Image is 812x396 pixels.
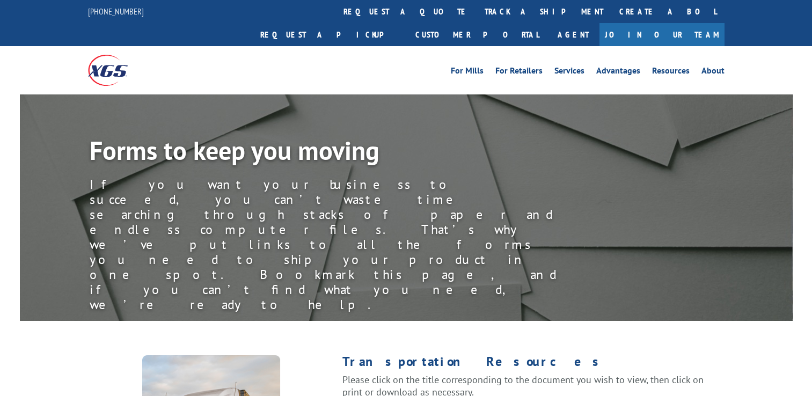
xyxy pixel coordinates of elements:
h1: Transportation Resources [342,355,725,373]
a: Join Our Team [599,23,725,46]
a: Request a pickup [252,23,407,46]
a: Customer Portal [407,23,547,46]
a: Services [554,67,584,78]
a: For Retailers [495,67,543,78]
a: For Mills [451,67,484,78]
a: [PHONE_NUMBER] [88,6,144,17]
h1: Forms to keep you moving [90,137,573,168]
a: Resources [652,67,690,78]
a: Agent [547,23,599,46]
div: If you want your business to succeed, you can’t waste time searching through stacks of paper and ... [90,177,573,312]
a: Advantages [596,67,640,78]
a: About [701,67,725,78]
